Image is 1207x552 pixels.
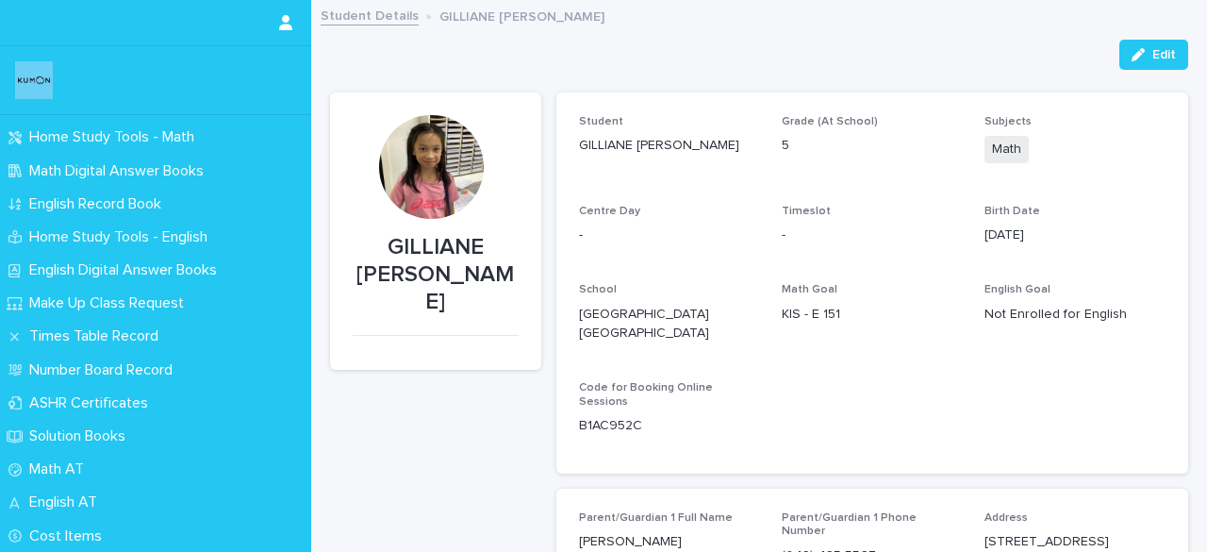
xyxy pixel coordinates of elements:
[439,5,604,25] p: GILLIANE [PERSON_NAME]
[579,136,759,156] p: GILLIANE [PERSON_NAME]
[22,361,188,379] p: Number Board Record
[22,162,219,180] p: Math Digital Answer Books
[579,512,733,524] span: Parent/Guardian 1 Full Name
[1119,40,1188,70] button: Edit
[22,427,141,445] p: Solution Books
[22,527,117,545] p: Cost Items
[579,305,759,344] p: [GEOGRAPHIC_DATA] [GEOGRAPHIC_DATA]
[579,416,642,436] p: B1AC952C
[984,532,1165,552] p: [STREET_ADDRESS]
[22,327,174,345] p: Times Table Record
[782,206,831,217] span: Timeslot
[22,294,199,312] p: Make Up Class Request
[782,284,837,295] span: Math Goal
[984,136,1029,163] span: Math
[984,512,1028,524] span: Address
[984,206,1040,217] span: Birth Date
[984,305,1165,325] p: Not Enrolled for English
[22,195,176,213] p: English Record Book
[22,394,163,412] p: ASHR Certificates
[22,228,223,246] p: Home Study Tools - English
[579,284,617,295] span: School
[353,234,519,315] p: GILLIANE [PERSON_NAME]
[321,4,419,25] a: Student Details
[579,226,759,245] p: -
[579,116,623,127] span: Student
[782,305,962,325] p: KIS - E 151
[22,261,232,279] p: English Digital Answer Books
[782,512,917,537] span: Parent/Guardian 1 Phone Number
[984,284,1050,295] span: English Goal
[15,61,53,99] img: o6XkwfS7S2qhyeB9lxyF
[1152,48,1176,61] span: Edit
[782,136,962,156] p: 5
[984,226,1165,245] p: [DATE]
[22,128,209,146] p: Home Study Tools - Math
[984,116,1032,127] span: Subjects
[22,493,112,511] p: English AT
[579,532,759,552] p: [PERSON_NAME]
[579,382,713,407] span: Code for Booking Online Sessions
[22,460,99,478] p: Math AT
[782,116,878,127] span: Grade (At School)
[782,226,962,245] p: -
[579,206,640,217] span: Centre Day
